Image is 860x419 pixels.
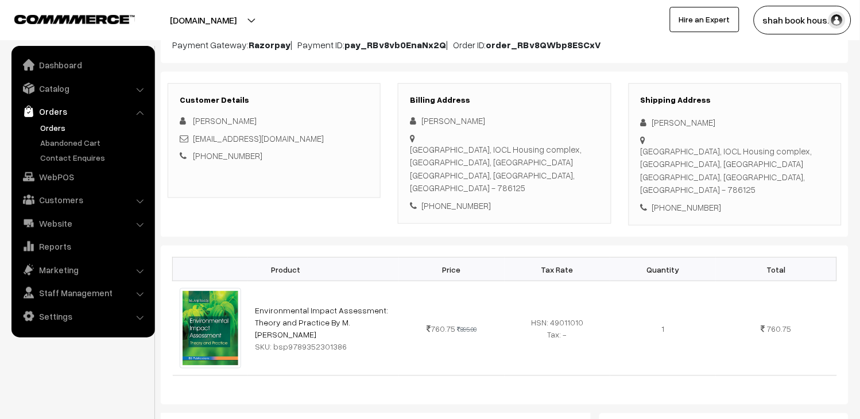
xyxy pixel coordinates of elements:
a: Orders [14,101,151,122]
a: WebPOS [14,166,151,187]
a: Environmental Impact Assessment: Theory and Practice By M. [PERSON_NAME] [255,305,388,339]
a: [PHONE_NUMBER] [193,150,262,161]
a: Marketing [14,259,151,280]
a: Abandoned Cart [37,137,151,149]
div: [PHONE_NUMBER] [410,199,599,212]
b: Razorpay [249,39,290,51]
button: shah book hous… [754,6,851,34]
a: Catalog [14,78,151,99]
p: Payment Gateway: | Payment ID: | Order ID: [172,38,837,52]
a: Customers [14,189,151,210]
div: SKU: bsp9789352301386 [255,340,392,352]
span: HSN: 49011010 Tax: - [532,317,584,339]
div: [GEOGRAPHIC_DATA], IOCL Housing complex, [GEOGRAPHIC_DATA], [GEOGRAPHIC_DATA] [GEOGRAPHIC_DATA], ... [641,145,830,196]
span: 1 [662,324,665,333]
a: Contact Enquires [37,152,151,164]
a: Reports [14,236,151,257]
a: Dashboard [14,55,151,75]
h3: Customer Details [180,95,369,105]
b: order_RBv8QWbp8ESCxV [486,39,602,51]
a: [EMAIL_ADDRESS][DOMAIN_NAME] [193,133,324,143]
th: Price [399,258,505,281]
span: 760.75 [767,324,792,333]
span: [PERSON_NAME] [193,115,257,126]
th: Total [716,258,836,281]
strike: 895.00 [457,325,477,333]
a: Settings [14,306,151,327]
button: [DOMAIN_NAME] [130,6,277,34]
span: 760.75 [427,324,455,333]
div: [PHONE_NUMBER] [641,201,830,214]
th: Quantity [610,258,716,281]
a: Website [14,213,151,234]
div: [GEOGRAPHIC_DATA], IOCL Housing complex, [GEOGRAPHIC_DATA], [GEOGRAPHIC_DATA] [GEOGRAPHIC_DATA], ... [410,143,599,195]
th: Tax Rate [505,258,610,281]
h3: Billing Address [410,95,599,105]
a: COMMMERCE [14,11,115,25]
img: COMMMERCE [14,15,135,24]
div: [PERSON_NAME] [641,116,830,129]
h3: Shipping Address [641,95,830,105]
a: Staff Management [14,282,151,303]
a: Orders [37,122,151,134]
img: img57beccbbdfd51.jpg [180,288,241,368]
th: Product [173,258,399,281]
a: Hire an Expert [670,7,739,32]
div: [PERSON_NAME] [410,114,599,127]
b: pay_RBv8vb0EnaNx2Q [344,39,446,51]
img: user [828,11,846,29]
